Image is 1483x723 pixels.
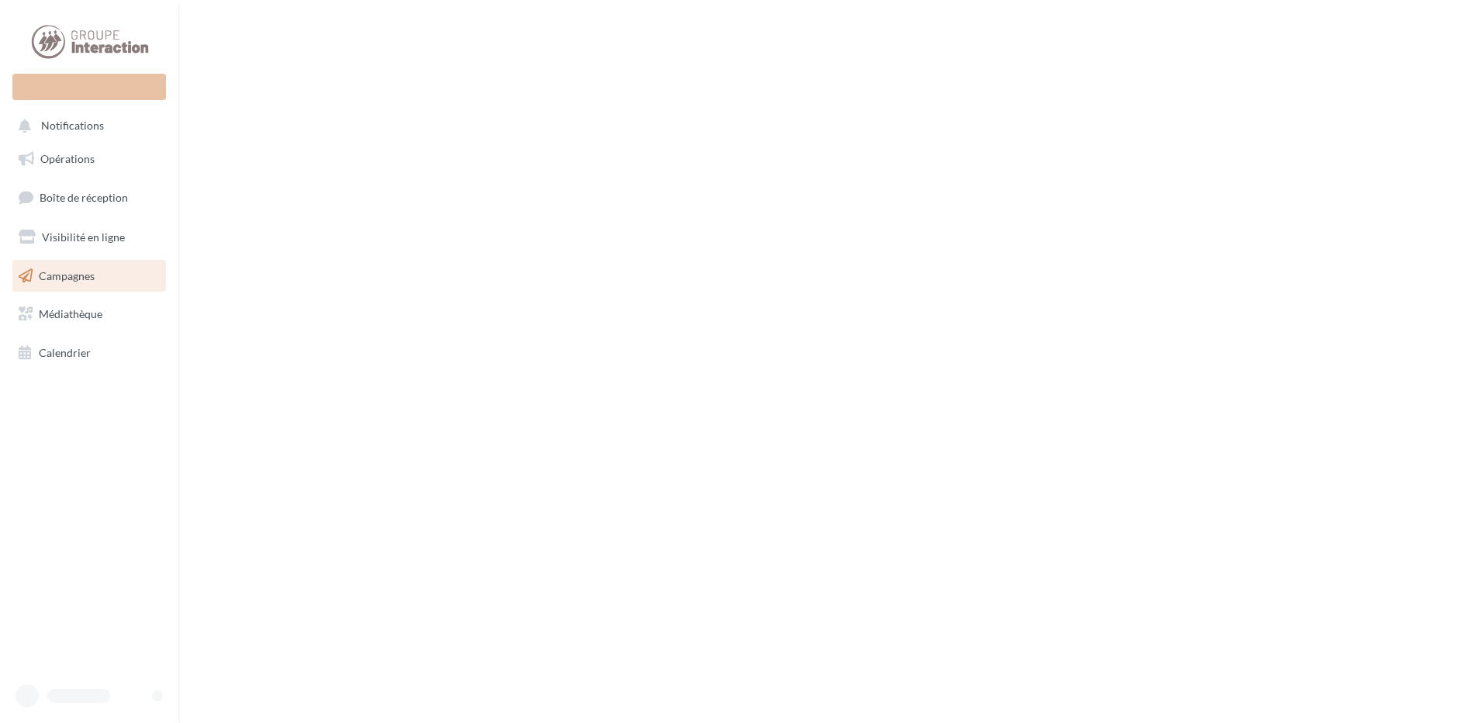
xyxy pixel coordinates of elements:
a: Campagnes [9,260,169,292]
a: Opérations [9,143,169,175]
span: Notifications [41,119,104,133]
a: Médiathèque [9,298,169,330]
span: Calendrier [39,346,91,359]
a: Calendrier [9,337,169,369]
span: Boîte de réception [40,191,128,204]
span: Campagnes [39,268,95,282]
span: Opérations [40,152,95,165]
span: Visibilité en ligne [42,230,125,244]
a: Visibilité en ligne [9,221,169,254]
a: Boîte de réception [9,181,169,214]
div: Nouvelle campagne [12,74,166,100]
span: Médiathèque [39,307,102,320]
